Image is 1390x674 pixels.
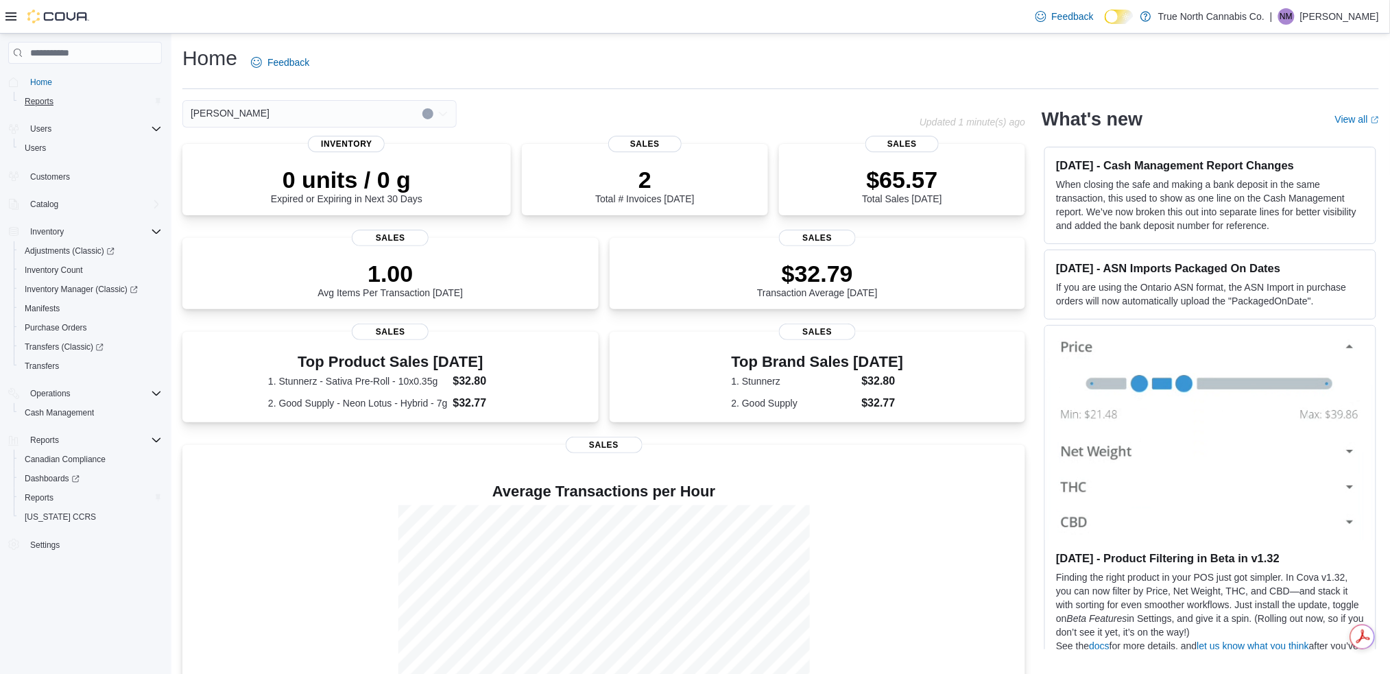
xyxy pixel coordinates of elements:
[19,451,162,468] span: Canadian Compliance
[25,224,162,240] span: Inventory
[271,166,422,193] p: 0 units / 0 g
[14,450,167,469] button: Canadian Compliance
[19,93,59,110] a: Reports
[308,136,385,152] span: Inventory
[25,196,64,213] button: Catalog
[25,284,138,295] span: Inventory Manager (Classic)
[19,451,111,468] a: Canadian Compliance
[25,511,96,522] span: [US_STATE] CCRS
[19,93,162,110] span: Reports
[27,10,89,23] img: Cova
[1056,551,1365,565] h3: [DATE] - Product Filtering in Beta in v1.32
[25,73,162,91] span: Home
[19,300,65,317] a: Manifests
[30,77,52,88] span: Home
[19,470,162,487] span: Dashboards
[30,226,64,237] span: Inventory
[19,262,162,278] span: Inventory Count
[1056,158,1365,172] h3: [DATE] - Cash Management Report Changes
[19,262,88,278] a: Inventory Count
[3,222,167,241] button: Inventory
[268,354,513,370] h3: Top Product Sales [DATE]
[1056,178,1365,232] p: When closing the safe and making a bank deposit in the same transaction, this used to show as one...
[19,320,162,336] span: Purchase Orders
[25,341,104,352] span: Transfers (Classic)
[25,492,53,503] span: Reports
[30,435,59,446] span: Reports
[25,454,106,465] span: Canadian Compliance
[267,56,309,69] span: Feedback
[19,405,162,421] span: Cash Management
[19,281,143,298] a: Inventory Manager (Classic)
[25,245,115,256] span: Adjustments (Classic)
[30,388,71,399] span: Operations
[19,140,162,156] span: Users
[1056,639,1365,666] p: See the for more details, and after you’ve given it a try.
[422,108,433,119] button: Clear input
[268,396,447,410] dt: 2. Good Supply - Neon Lotus - Hybrid - 7g
[191,105,269,121] span: [PERSON_NAME]
[19,300,162,317] span: Manifests
[25,536,162,553] span: Settings
[19,140,51,156] a: Users
[757,260,878,298] div: Transaction Average [DATE]
[25,537,65,553] a: Settings
[19,470,85,487] a: Dashboards
[25,385,162,402] span: Operations
[732,396,856,410] dt: 2. Good Supply
[25,196,162,213] span: Catalog
[3,431,167,450] button: Reports
[25,303,60,314] span: Manifests
[19,509,101,525] a: [US_STATE] CCRS
[25,265,83,276] span: Inventory Count
[14,241,167,261] a: Adjustments (Classic)
[19,490,162,506] span: Reports
[14,299,167,318] button: Manifests
[14,337,167,357] a: Transfers (Classic)
[1056,570,1365,639] p: Finding the right product in your POS just got simpler. In Cova v1.32, you can now filter by Pric...
[19,509,162,525] span: Washington CCRS
[1056,280,1365,308] p: If you are using the Ontario ASN format, the ASN Import in purchase orders will now automatically...
[14,488,167,507] button: Reports
[920,117,1025,128] p: Updated 1 minute(s) ago
[25,143,46,154] span: Users
[14,139,167,158] button: Users
[3,166,167,186] button: Customers
[19,281,162,298] span: Inventory Manager (Classic)
[732,354,904,370] h3: Top Brand Sales [DATE]
[8,67,162,590] nav: Complex example
[317,260,463,287] p: 1.00
[595,166,694,193] p: 2
[19,339,162,355] span: Transfers (Classic)
[1280,8,1293,25] span: NM
[1030,3,1099,30] a: Feedback
[1270,8,1273,25] p: |
[19,243,120,259] a: Adjustments (Classic)
[757,260,878,287] p: $32.79
[30,199,58,210] span: Catalog
[3,384,167,403] button: Operations
[25,224,69,240] button: Inventory
[3,535,167,555] button: Settings
[25,473,80,484] span: Dashboards
[19,339,109,355] a: Transfers (Classic)
[25,361,59,372] span: Transfers
[1052,10,1094,23] span: Feedback
[30,171,70,182] span: Customers
[3,119,167,139] button: Users
[14,357,167,376] button: Transfers
[1090,640,1110,651] a: docs
[14,507,167,527] button: [US_STATE] CCRS
[25,121,162,137] span: Users
[30,540,60,551] span: Settings
[25,169,75,185] a: Customers
[1067,613,1127,624] em: Beta Features
[19,490,59,506] a: Reports
[25,322,87,333] span: Purchase Orders
[438,108,448,119] button: Open list of options
[1278,8,1295,25] div: Natasha Mahon
[19,243,162,259] span: Adjustments (Classic)
[779,230,856,246] span: Sales
[1335,114,1379,125] a: View allExternal link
